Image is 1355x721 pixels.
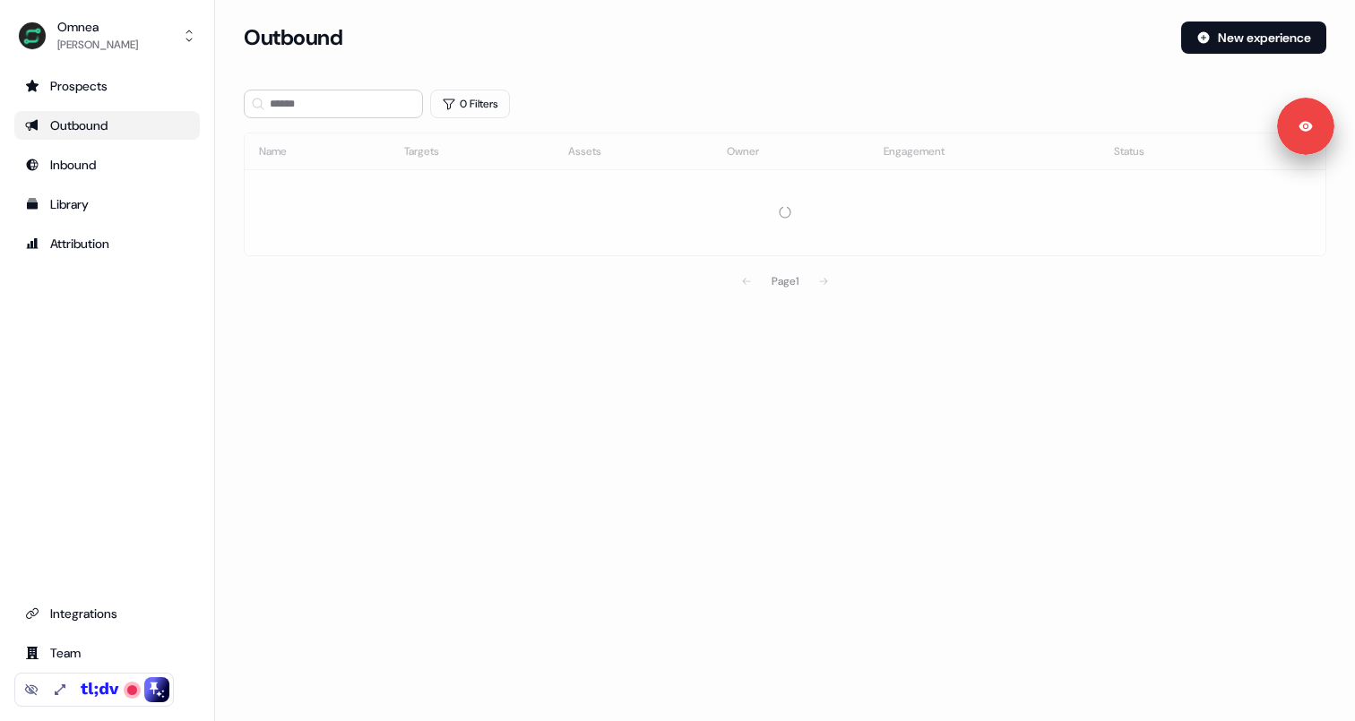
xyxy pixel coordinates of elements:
div: Team [25,644,189,662]
div: Integrations [25,605,189,622]
a: Go to templates [14,190,200,219]
button: Omnea[PERSON_NAME] [14,14,200,57]
a: Go to team [14,639,200,667]
div: Library [25,195,189,213]
button: New experience [1181,21,1326,54]
div: Attribution [25,235,189,253]
div: Outbound [25,116,189,134]
a: Go to attribution [14,229,200,258]
h3: Outbound [244,24,342,51]
a: Go to prospects [14,72,200,100]
a: Go to Inbound [14,150,200,179]
a: Go to outbound experience [14,111,200,140]
div: Omnea [57,18,138,36]
div: Prospects [25,77,189,95]
button: 0 Filters [430,90,510,118]
div: [PERSON_NAME] [57,36,138,54]
div: Inbound [25,156,189,174]
a: Go to integrations [14,599,200,628]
